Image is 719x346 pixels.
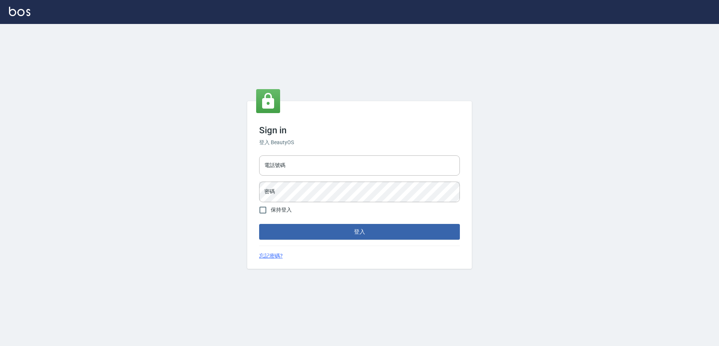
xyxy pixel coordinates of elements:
img: Logo [9,7,30,16]
button: 登入 [259,224,460,240]
h6: 登入 BeautyOS [259,139,460,146]
h3: Sign in [259,125,460,136]
a: 忘記密碼? [259,252,283,260]
span: 保持登入 [271,206,292,214]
